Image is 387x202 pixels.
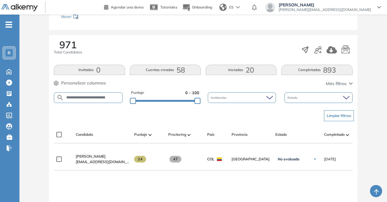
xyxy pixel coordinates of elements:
[207,156,214,162] span: COL
[324,156,336,162] span: [DATE]
[357,173,387,202] iframe: Chat Widget
[61,80,106,86] span: Personalizar columnas
[185,90,199,96] span: 0 - 100
[76,159,129,165] span: [EMAIL_ADDRESS][DOMAIN_NAME]
[279,2,371,7] span: [PERSON_NAME]
[168,132,186,137] span: Proctoring
[57,94,64,101] img: SEARCH_ALT
[76,154,106,159] span: [PERSON_NAME]
[111,5,144,9] span: Agendar una demo
[279,7,371,12] span: [PERSON_NAME][EMAIL_ADDRESS][DOMAIN_NAME]
[148,134,152,136] img: [missing "en.ARROW_ALT" translation]
[207,132,214,137] span: País
[217,157,222,161] img: COL
[8,50,11,55] span: R
[281,65,352,75] button: Completadas893
[131,90,144,96] span: Puntaje
[61,12,122,23] div: Mover
[236,6,240,9] img: arrow
[275,132,287,137] span: Estado
[288,95,299,100] span: Estado
[313,157,317,161] img: Ícono de flecha
[211,95,228,100] span: Incidencias
[284,92,353,103] div: Estado
[76,154,129,159] a: [PERSON_NAME]
[326,80,347,87] span: Más filtros
[324,132,345,137] span: Completado
[232,132,247,137] span: Provincia
[54,50,82,55] span: Total Candidatos
[134,132,147,137] span: Puntaje
[130,65,201,75] button: Cuentas creadas58
[219,4,227,11] img: world
[59,40,77,50] span: 971
[54,80,106,86] button: Personalizar columnas
[182,1,212,14] button: Onboarding
[232,156,270,162] span: [GEOGRAPHIC_DATA]
[278,157,299,162] span: No evaluado
[346,134,349,136] img: [missing "en.ARROW_ALT" translation]
[206,65,277,75] button: Iniciadas20
[208,92,276,103] div: Incidencias
[357,173,387,202] div: Widget de chat
[5,24,12,25] i: -
[104,3,144,10] a: Agendar una demo
[1,4,38,12] img: Logo
[324,110,354,121] button: Limpiar filtros
[187,134,190,136] img: [missing "en.ARROW_ALT" translation]
[54,65,125,75] button: Invitados0
[192,5,212,9] span: Onboarding
[76,132,93,137] span: Candidato
[134,156,146,163] span: 24
[326,80,353,87] button: Más filtros
[160,5,177,9] span: Tutoriales
[229,5,234,10] span: ES
[169,156,181,163] span: 47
